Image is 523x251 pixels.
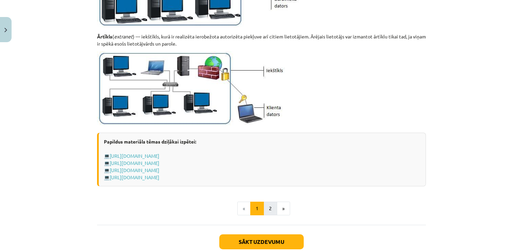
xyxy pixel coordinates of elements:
[264,202,277,215] button: 2
[97,202,426,215] nav: Page navigation example
[219,234,304,249] button: Sākt uzdevumu
[97,133,426,186] div: 💻 💻 💻 💻
[4,28,7,32] img: icon-close-lesson-0947bae3869378f0d4975bcd49f059093ad1ed9edebbc8119c70593378902aed.svg
[114,33,133,39] em: extranet
[110,167,159,173] a: [URL][DOMAIN_NAME]
[97,33,112,39] strong: Ārtīkls
[277,202,290,215] button: »
[97,33,426,47] p: ( ) — iekštīkls, kurā ir realizēta ierobežota autorizēta piekļuve arī citiem lietotājiem. Ārējais...
[110,160,159,166] a: [URL][DOMAIN_NAME]
[250,202,264,215] button: 1
[110,153,159,159] a: [URL][DOMAIN_NAME]
[110,174,159,180] a: [URL][DOMAIN_NAME]
[104,138,196,145] strong: Papildus materiāls tēmas dziļākai izpētei:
